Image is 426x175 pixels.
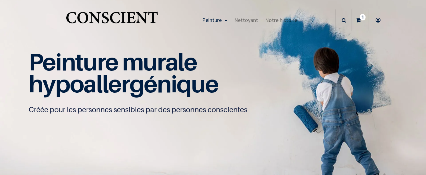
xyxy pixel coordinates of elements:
[234,16,258,23] span: Nettoyant
[199,9,231,31] a: Peinture
[265,16,297,23] span: Notre histoire
[29,105,398,115] p: Créée pour les personnes sensibles par des personnes conscientes
[29,70,218,98] span: hypoallergénique
[29,48,197,76] span: Peinture murale
[351,9,369,31] a: 1
[202,16,222,23] span: Peinture
[65,8,159,32] a: Logo of Conscient
[360,14,366,20] sup: 1
[395,136,423,164] iframe: Tidio Chat
[65,8,159,32] img: Conscient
